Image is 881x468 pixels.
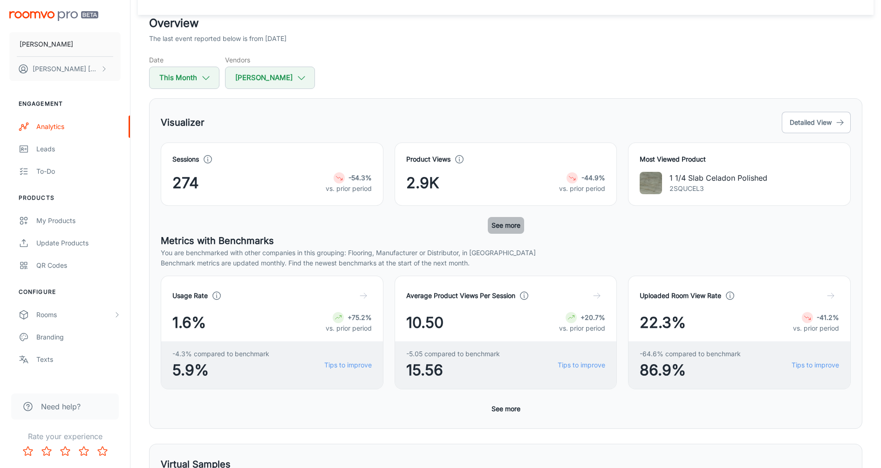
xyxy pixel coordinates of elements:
[581,174,605,182] strong: -44.9%
[669,183,767,194] p: 2SQUCEL3
[149,67,219,89] button: This Month
[581,313,605,321] strong: +20.7%
[406,154,451,164] h4: Product Views
[36,332,121,342] div: Branding
[36,216,121,226] div: My Products
[9,11,98,21] img: Roomvo PRO Beta
[75,442,93,461] button: Rate 4 star
[640,349,741,359] span: -64.6% compared to benchmark
[558,360,605,370] a: Tips to improve
[406,172,439,194] span: 2.9K
[559,323,605,333] p: vs. prior period
[161,115,205,129] h5: Visualizer
[172,349,269,359] span: -4.3% compared to benchmark
[36,238,121,248] div: Update Products
[161,258,851,268] p: Benchmark metrics are updated monthly. Find the newest benchmarks at the start of the next month.
[559,183,605,194] p: vs. prior period
[149,55,219,65] h5: Date
[793,323,839,333] p: vs. prior period
[161,248,851,258] p: You are benchmarked with other companies in this grouping: Flooring, Manufacturer or Distributor,...
[488,217,524,234] button: See more
[488,400,524,417] button: See more
[225,55,315,65] h5: Vendors
[93,442,112,461] button: Rate 5 star
[406,349,500,359] span: -5.05 compared to benchmark
[324,360,372,370] a: Tips to improve
[172,312,206,334] span: 1.6%
[640,172,662,194] img: 1 1/4 Slab Celadon Polished
[36,260,121,271] div: QR Codes
[817,313,839,321] strong: -41.2%
[640,291,721,301] h4: Uploaded Room View Rate
[36,166,121,176] div: To-do
[782,112,851,133] button: Detailed View
[19,442,37,461] button: Rate 1 star
[7,431,123,442] p: Rate your experience
[149,15,862,32] h2: Overview
[348,313,372,321] strong: +75.2%
[20,39,73,49] p: [PERSON_NAME]
[640,312,686,334] span: 22.3%
[36,310,113,320] div: Rooms
[172,172,199,194] span: 274
[640,359,741,381] span: 86.9%
[406,291,515,301] h4: Average Product Views Per Session
[406,312,444,334] span: 10.50
[149,34,287,44] p: The last event reported below is from [DATE]
[669,172,767,183] p: 1 1/4 Slab Celadon Polished
[326,183,372,194] p: vs. prior period
[172,154,199,164] h4: Sessions
[406,359,500,381] span: 15.56
[9,32,121,56] button: [PERSON_NAME]
[36,354,121,365] div: Texts
[33,64,98,74] p: [PERSON_NAME] [PERSON_NAME]
[56,442,75,461] button: Rate 3 star
[9,57,121,81] button: [PERSON_NAME] [PERSON_NAME]
[41,401,81,412] span: Need help?
[36,144,121,154] div: Leads
[161,234,851,248] h5: Metrics with Benchmarks
[326,323,372,333] p: vs. prior period
[348,174,372,182] strong: -54.3%
[36,122,121,132] div: Analytics
[172,359,269,381] span: 5.9%
[225,67,315,89] button: [PERSON_NAME]
[640,154,839,164] h4: Most Viewed Product
[37,442,56,461] button: Rate 2 star
[792,360,839,370] a: Tips to improve
[172,291,208,301] h4: Usage Rate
